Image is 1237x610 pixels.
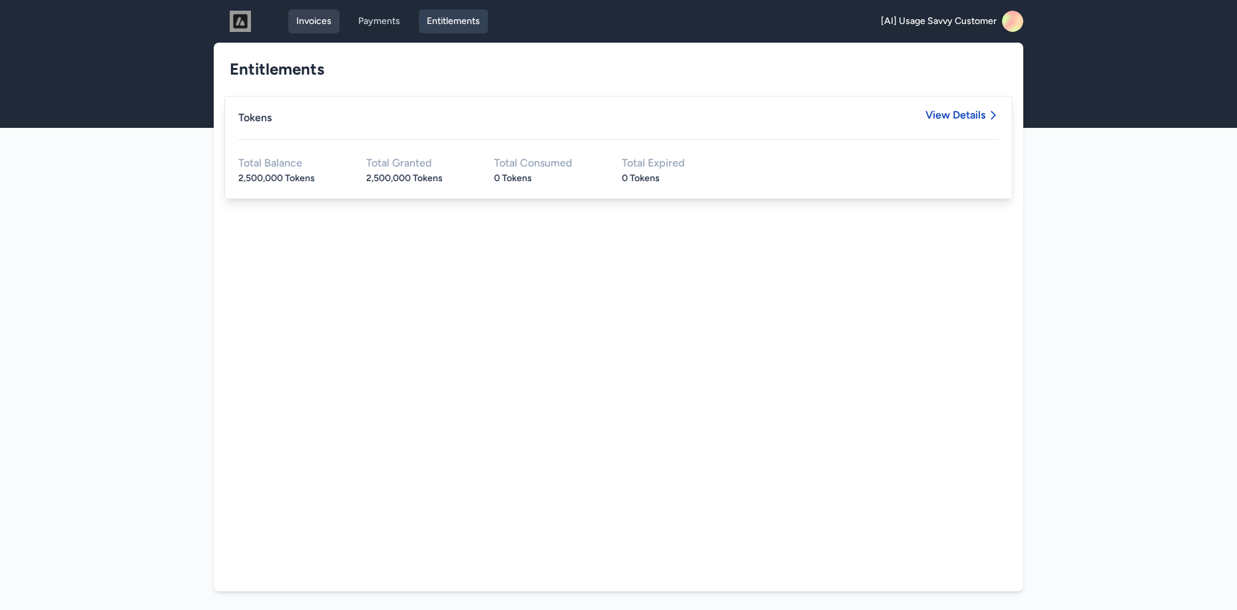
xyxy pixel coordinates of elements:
[238,171,345,185] div: 2,500,000 Tokens
[925,110,999,121] a: View Details
[881,11,1023,32] a: [AI] Usage Savvy Customer
[288,9,340,33] a: Invoices
[230,59,997,80] h1: Entitlements
[366,158,473,168] div: Total Granted
[494,171,601,185] div: 0 Tokens
[219,11,262,32] img: logo_1760473421.jpeg
[419,9,488,33] a: Entitlements
[622,171,728,185] div: 0 Tokens
[350,9,408,33] a: Payments
[238,110,272,139] div: Tokens
[881,15,997,28] span: [AI] Usage Savvy Customer
[622,158,728,168] div: Total Expired
[925,110,985,121] span: View Details
[494,158,601,168] div: Total Consumed
[238,158,345,168] div: Total Balance
[366,171,473,185] div: 2,500,000 Tokens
